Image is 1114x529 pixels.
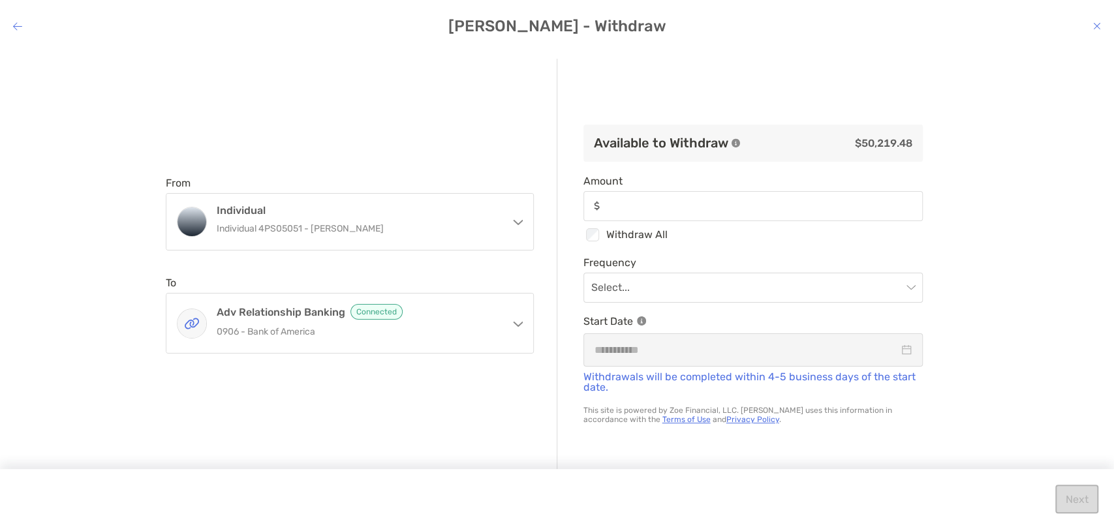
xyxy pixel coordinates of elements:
[178,207,206,236] img: Individual
[594,201,600,211] img: input icon
[594,135,728,151] h3: Available to Withdraw
[166,277,176,289] label: To
[752,135,912,151] p: $50,219.48
[178,309,206,338] img: Adv Relationship Banking
[583,313,923,329] p: Start Date
[583,372,923,393] p: Withdrawals will be completed within 4-5 business days of the start date.
[605,200,922,211] input: Amountinput icon
[583,256,923,269] span: Frequency
[166,177,191,189] label: From
[350,304,403,320] span: Connected
[662,415,711,424] a: Terms of Use
[583,406,923,424] p: This site is powered by Zoe Financial, LLC. [PERSON_NAME] uses this information in accordance wit...
[637,316,646,325] img: Information Icon
[217,220,499,237] p: Individual 4PS05051 - [PERSON_NAME]
[583,175,923,187] span: Amount
[217,304,499,320] h4: Adv Relationship Banking
[217,324,499,340] p: 0906 - Bank of America
[583,226,923,243] div: Withdraw All
[217,204,499,217] h4: Individual
[726,415,779,424] a: Privacy Policy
